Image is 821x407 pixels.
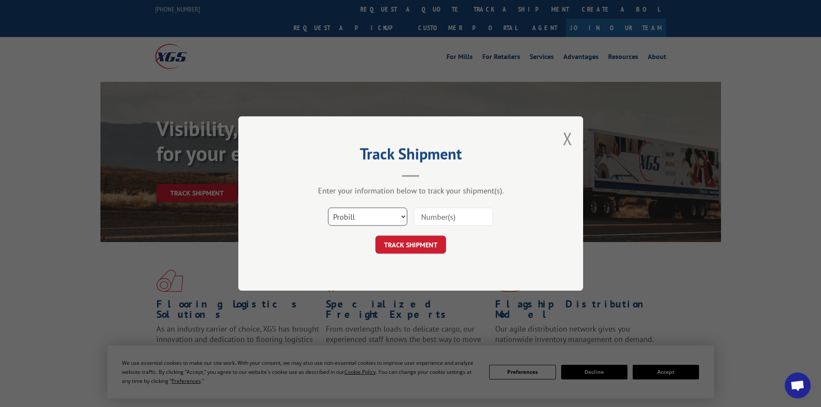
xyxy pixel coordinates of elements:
input: Number(s) [414,208,493,226]
div: Enter your information below to track your shipment(s). [281,186,540,196]
div: Open chat [785,373,811,398]
h2: Track Shipment [281,148,540,164]
button: TRACK SHIPMENT [375,236,446,254]
button: Close modal [563,127,572,150]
